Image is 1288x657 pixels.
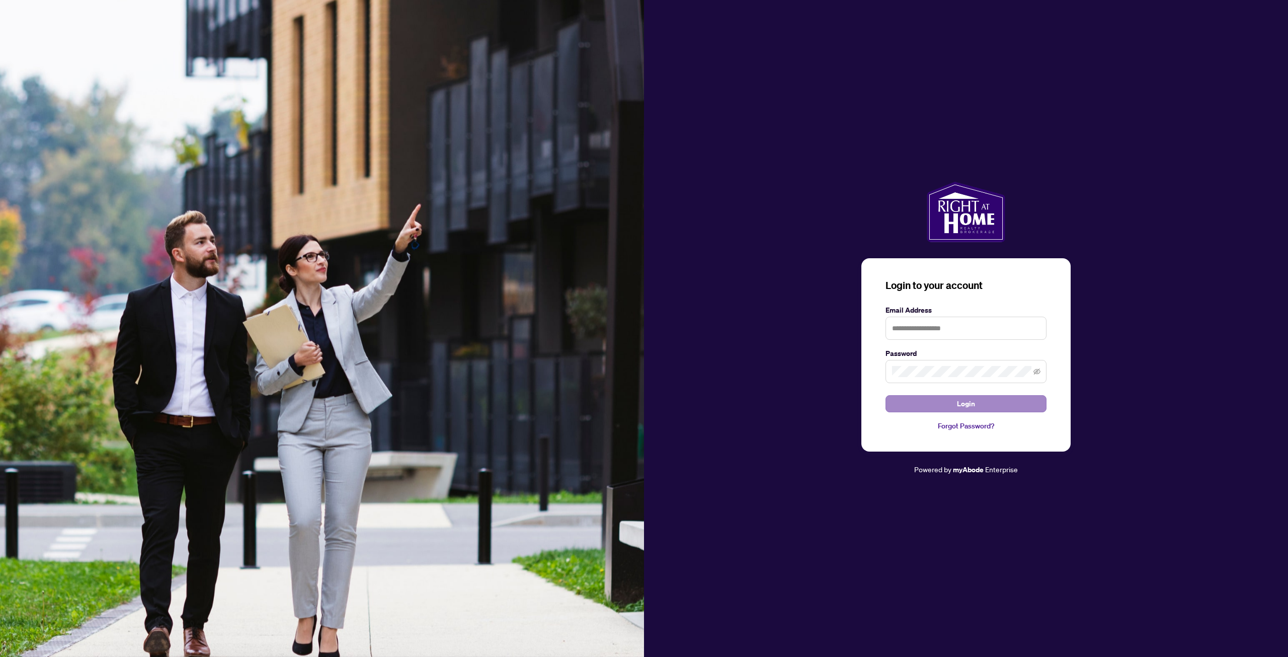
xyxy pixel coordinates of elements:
button: Login [886,395,1046,412]
span: Powered by [914,465,951,474]
span: Login [957,396,975,412]
label: Password [886,348,1046,359]
img: ma-logo [927,182,1005,242]
h3: Login to your account [886,278,1046,293]
span: Enterprise [985,465,1018,474]
a: Forgot Password? [886,420,1046,431]
a: myAbode [953,464,984,475]
span: eye-invisible [1033,368,1040,375]
label: Email Address [886,305,1046,316]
